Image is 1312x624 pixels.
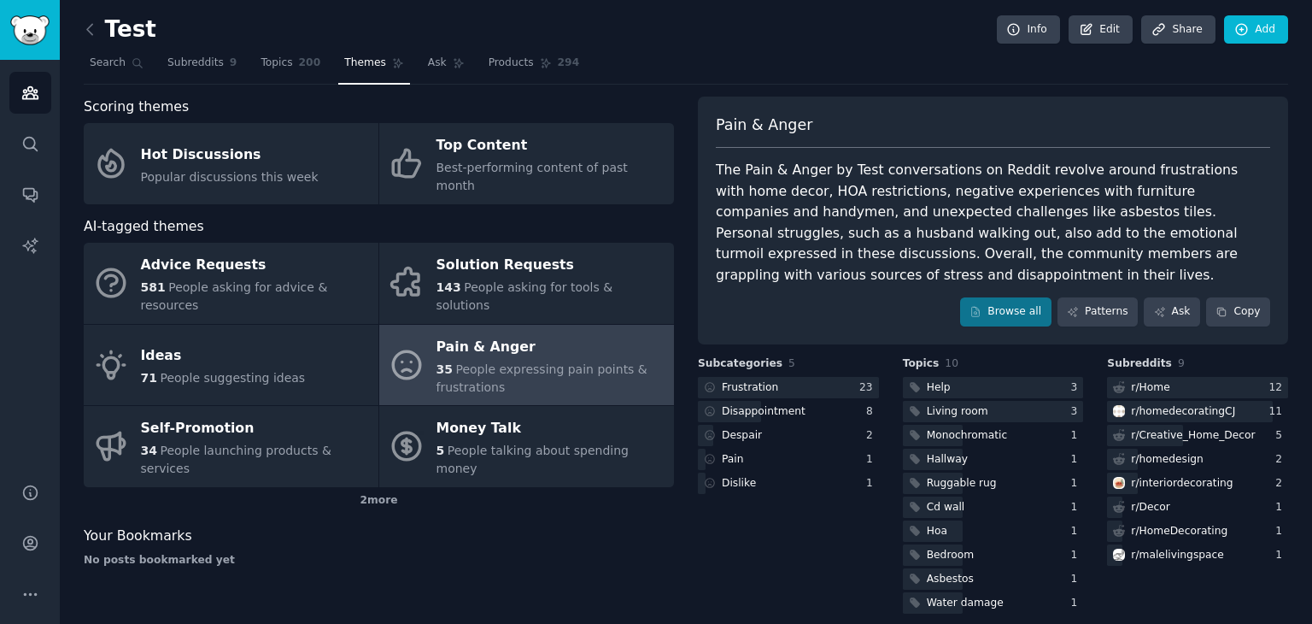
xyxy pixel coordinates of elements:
span: Topics [903,356,940,372]
div: r/ HomeDecorating [1131,524,1227,539]
a: Search [84,50,149,85]
div: 8 [866,404,879,420]
span: People talking about spending money [436,444,629,475]
img: interiordecorating [1113,477,1125,489]
div: r/ Decor [1131,500,1169,515]
a: Water damage1 [903,592,1084,614]
div: 1 [1071,500,1084,515]
span: Topics [261,56,292,71]
div: 23 [859,380,879,396]
div: Help [927,380,951,396]
a: Browse all [960,297,1051,327]
div: 1 [1071,524,1084,539]
a: Help3 [903,377,1084,398]
span: 35 [436,362,453,376]
div: 2 [866,428,879,444]
div: The Pain & Anger by Test conversations on Reddit revolve around frustrations with home decor, HOA... [716,160,1270,286]
a: r/Home12 [1107,377,1288,398]
div: 2 [1275,452,1288,468]
a: Cd wall1 [903,497,1084,518]
div: Money Talk [436,415,665,443]
a: r/Creative_Home_Decor5 [1107,425,1288,446]
span: 9 [1178,357,1185,369]
a: Dislike1 [698,473,879,494]
div: Cd wall [927,500,965,515]
a: Monochromatic1 [903,425,1084,446]
span: Ask [428,56,447,71]
a: Top ContentBest-performing content of past month [379,123,674,204]
span: People launching products & services [141,444,331,475]
span: Subcategories [698,356,782,372]
div: Despair [722,428,762,444]
div: Ruggable rug [927,476,997,492]
div: r/ Home [1131,380,1169,396]
a: Pain1 [698,449,879,470]
div: r/ homedecoratingCJ [1131,404,1235,420]
a: Ask [1144,297,1200,327]
div: Top Content [436,132,665,160]
div: r/ homedesign [1131,452,1204,468]
a: Living room3 [903,401,1084,422]
span: 71 [141,371,157,385]
a: malelivingspacer/malelivingspace1 [1107,545,1288,566]
div: Hot Discussions [141,141,319,168]
a: Pain & Anger35People expressing pain points & frustrations [379,325,674,406]
div: Frustration [722,380,778,396]
a: Asbestos1 [903,568,1084,590]
div: 12 [1268,380,1288,396]
span: Themes [344,56,386,71]
a: Hoa1 [903,521,1084,542]
span: 5 [788,357,795,369]
div: r/ malelivingspace [1131,548,1224,563]
span: People asking for tools & solutions [436,280,613,312]
div: Asbestos [927,572,974,587]
span: 34 [141,444,157,457]
a: Bedroom1 [903,545,1084,566]
img: malelivingspace [1113,549,1125,561]
a: Advice Requests581People asking for advice & resources [84,243,378,324]
span: AI-tagged themes [84,216,204,238]
span: Your Bookmarks [84,526,192,547]
button: Copy [1206,297,1270,327]
div: 1 [1275,524,1288,539]
span: Scoring themes [84,97,189,118]
div: Water damage [927,596,1004,611]
a: Hot DiscussionsPopular discussions this week [84,123,378,204]
a: r/HomeDecorating1 [1107,521,1288,542]
a: r/homedesign2 [1107,449,1288,470]
a: Disappointment8 [698,401,879,422]
a: Despair2 [698,425,879,446]
span: 200 [299,56,321,71]
div: Pain & Anger [436,333,665,361]
span: People suggesting ideas [160,371,305,385]
div: 1 [866,476,879,492]
div: Solution Requests [436,252,665,280]
span: 294 [558,56,580,71]
div: 1 [1071,548,1084,563]
h2: Test [84,16,156,44]
a: r/Decor1 [1107,497,1288,518]
a: Topics200 [255,50,326,85]
span: 581 [141,280,166,294]
div: 11 [1268,404,1288,420]
div: 1 [1071,572,1084,587]
div: 1 [1071,476,1084,492]
div: 1 [1071,452,1084,468]
div: 2 more [84,487,674,515]
a: Add [1224,15,1288,44]
a: Hallway1 [903,449,1084,470]
a: Money Talk5People talking about spending money [379,406,674,487]
div: 5 [1275,428,1288,444]
div: 1 [1071,596,1084,611]
img: GummySearch logo [10,15,50,45]
a: Info [997,15,1060,44]
div: Hoa [927,524,947,539]
a: interiordecoratingr/interiordecorating2 [1107,473,1288,494]
a: Patterns [1057,297,1138,327]
div: r/ interiordecorating [1131,476,1233,492]
span: Pain & Anger [716,115,812,136]
span: Best-performing content of past month [436,161,628,192]
span: Subreddits [167,56,224,71]
div: 1 [866,452,879,468]
div: 3 [1071,380,1084,396]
